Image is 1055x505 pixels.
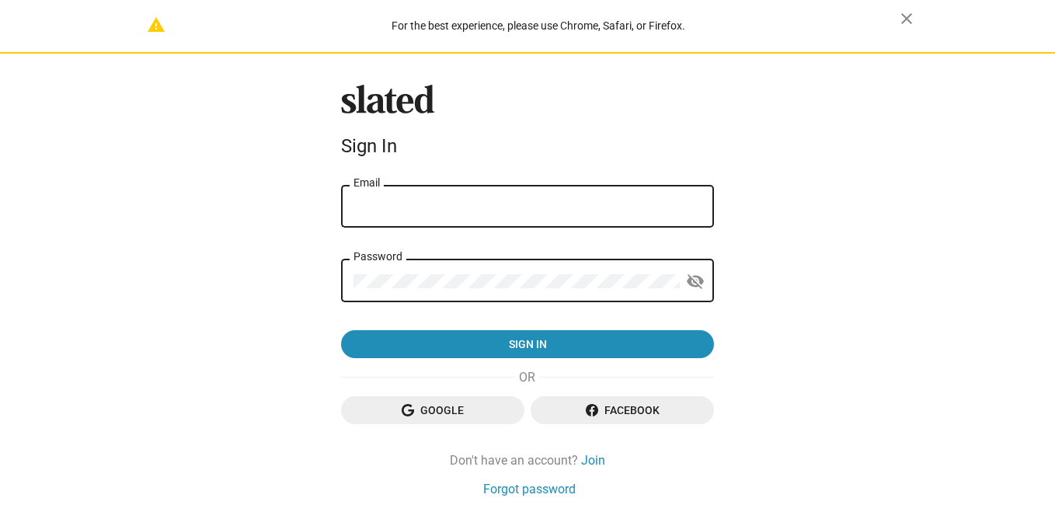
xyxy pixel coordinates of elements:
[680,266,711,298] button: Show password
[341,135,714,157] div: Sign In
[341,396,524,424] button: Google
[531,396,714,424] button: Facebook
[543,396,702,424] span: Facebook
[353,330,702,358] span: Sign in
[581,452,605,468] a: Join
[897,9,916,28] mat-icon: close
[483,481,576,497] a: Forgot password
[341,452,714,468] div: Don't have an account?
[341,330,714,358] button: Sign in
[686,270,705,294] mat-icon: visibility_off
[353,396,512,424] span: Google
[147,16,165,34] mat-icon: warning
[176,16,900,37] div: For the best experience, please use Chrome, Safari, or Firefox.
[341,85,714,164] sl-branding: Sign In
